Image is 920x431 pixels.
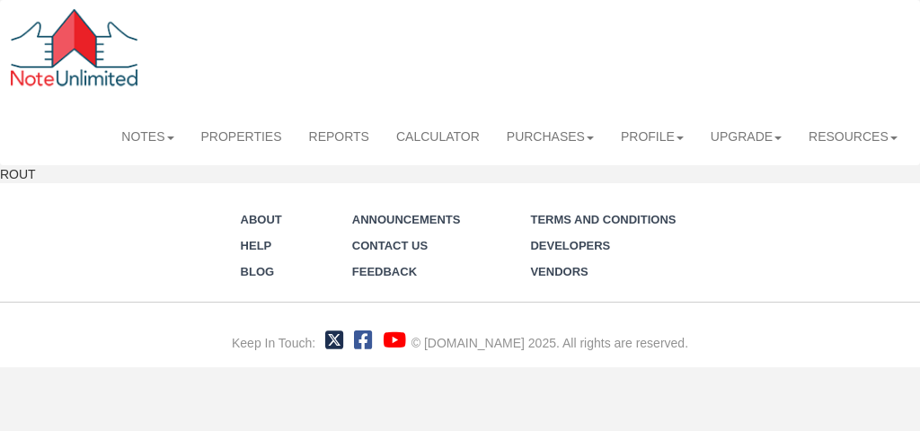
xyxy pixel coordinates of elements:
[352,239,428,252] a: Contact Us
[530,213,676,226] a: Terms and Conditions
[241,239,272,252] a: Help
[493,117,607,156] a: Purchases
[241,265,275,278] a: Blog
[795,117,911,156] a: Resources
[241,213,282,226] a: About
[383,117,493,156] a: Calculator
[352,265,417,278] a: Feedback
[530,239,610,252] a: Developers
[296,117,383,156] a: Reports
[108,117,187,156] a: Notes
[530,265,588,278] a: Vendors
[697,117,795,156] a: Upgrade
[411,334,688,352] div: © [DOMAIN_NAME] 2025. All rights are reserved.
[352,213,461,226] a: Announcements
[188,117,296,156] a: Properties
[607,117,697,156] a: Profile
[232,334,315,352] div: Keep In Touch:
